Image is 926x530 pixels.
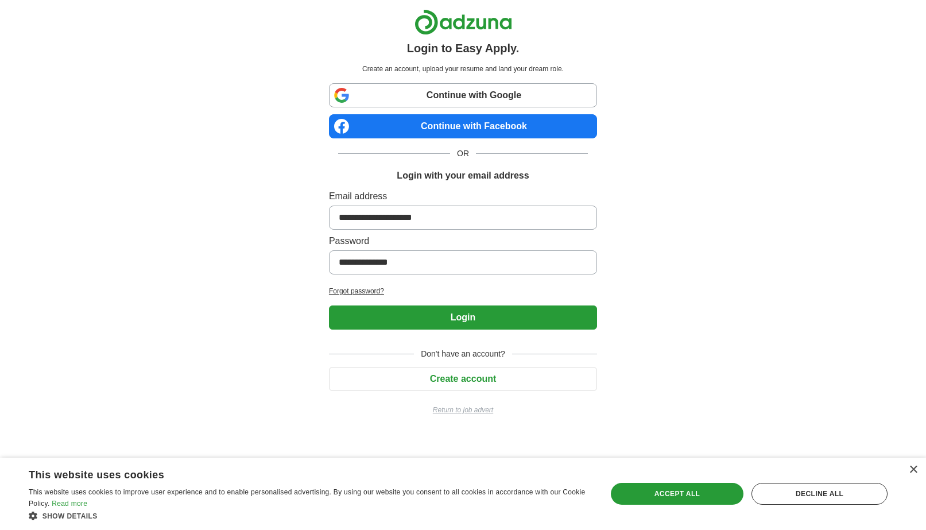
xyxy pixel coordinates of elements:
div: Close [909,466,917,474]
button: Create account [329,367,597,391]
button: Login [329,305,597,330]
div: Decline all [751,483,888,505]
div: This website uses cookies [29,465,561,482]
span: Don't have an account? [414,348,512,360]
label: Password [329,234,597,248]
h1: Login with your email address [397,169,529,183]
a: Continue with Google [329,83,597,107]
h1: Login to Easy Apply. [407,40,520,57]
label: Email address [329,189,597,203]
a: Continue with Facebook [329,114,597,138]
a: Read more, opens a new window [52,500,87,508]
p: Create an account, upload your resume and land your dream role. [331,64,595,74]
a: Forgot password? [329,286,597,296]
div: Show details [29,510,590,521]
img: Adzuna logo [414,9,512,35]
div: Accept all [611,483,743,505]
span: OR [450,148,476,160]
span: Show details [42,512,98,520]
span: This website uses cookies to improve user experience and to enable personalised advertising. By u... [29,488,586,508]
a: Create account [329,374,597,384]
a: Return to job advert [329,405,597,415]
